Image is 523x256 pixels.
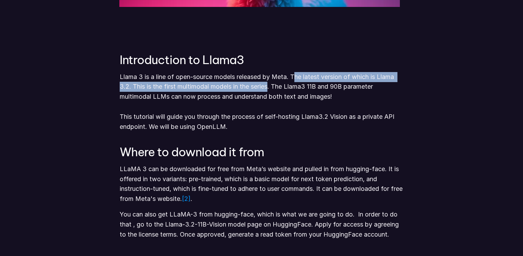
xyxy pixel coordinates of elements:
[120,53,403,66] h3: Introduction to Llama3
[120,164,403,204] p: LLaMA 3 can be downloaded for free from Meta’s website and pulled in from hugging-face. It is off...
[120,145,403,158] h3: Where to download it from
[120,210,403,239] p: You can also get LLaMA-3 from hugging-face, which is what we are going to do. In order to do that...
[182,195,191,202] a: [2]
[120,72,403,132] p: Llama 3 is a line of open-source models released by Meta. The latest version of which is Llama 3....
